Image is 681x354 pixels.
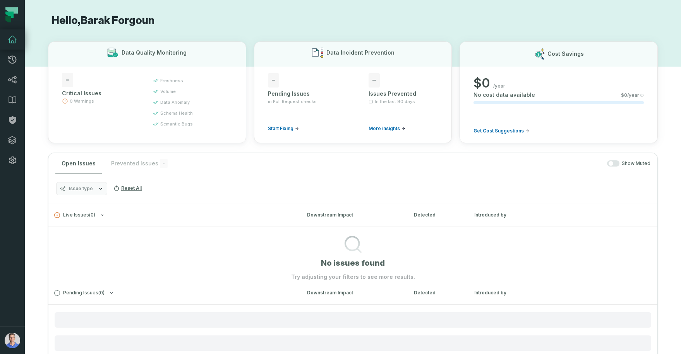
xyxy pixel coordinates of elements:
[291,273,415,281] p: Try adjusting your filters to see more results.
[493,83,505,89] span: /year
[473,128,529,134] a: Get Cost Suggestions
[110,182,145,194] button: Reset All
[473,128,524,134] span: Get Cost Suggestions
[62,89,139,97] div: Critical Issues
[160,110,193,116] span: schema health
[54,290,293,296] button: Pending Issues(0)
[460,41,658,143] button: Cost Savings$0/yearNo cost data available$0/yearGet Cost Suggestions
[369,125,405,132] a: More insights
[369,90,438,98] div: Issues Prevented
[307,211,400,218] div: Downstream Impact
[621,92,639,98] span: $ 0 /year
[369,73,380,88] span: -
[160,88,176,95] span: volume
[48,41,246,143] button: Data Quality Monitoring-Critical Issues0 Warningsfreshnessvolumedata anomalyschema healthsemantic...
[268,98,317,105] span: in Pull Request checks
[54,212,95,218] span: Live Issues ( 0 )
[254,41,452,143] button: Data Incident Prevention-Pending Issuesin Pull Request checksStart Fixing-Issues PreventedIn the ...
[48,14,658,27] h1: Hello, Barak Forgoun
[5,333,20,348] img: avatar of Barak Forgoun
[56,182,107,195] button: Issue type
[70,98,94,104] span: 0 Warnings
[268,90,338,98] div: Pending Issues
[69,186,93,192] span: Issue type
[414,289,460,296] div: Detected
[321,258,385,268] h1: No issues found
[307,289,400,296] div: Downstream Impact
[547,50,584,58] h3: Cost Savings
[369,125,400,132] span: More insights
[160,121,193,127] span: semantic bugs
[473,76,490,91] span: $ 0
[55,153,102,174] button: Open Issues
[375,98,415,105] span: In the last 90 days
[160,99,190,105] span: data anomaly
[268,73,279,88] span: -
[268,125,299,132] a: Start Fixing
[326,49,395,57] h3: Data Incident Prevention
[414,211,460,218] div: Detected
[160,77,183,84] span: freshness
[474,211,544,218] div: Introduced by
[177,160,650,167] div: Show Muted
[474,289,544,296] div: Introduced by
[268,125,293,132] span: Start Fixing
[62,73,73,87] span: -
[54,212,293,218] button: Live Issues(0)
[48,227,657,281] div: Live Issues(0)
[122,49,187,57] h3: Data Quality Monitoring
[473,91,535,99] span: No cost data available
[54,290,105,296] span: Pending Issues ( 0 )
